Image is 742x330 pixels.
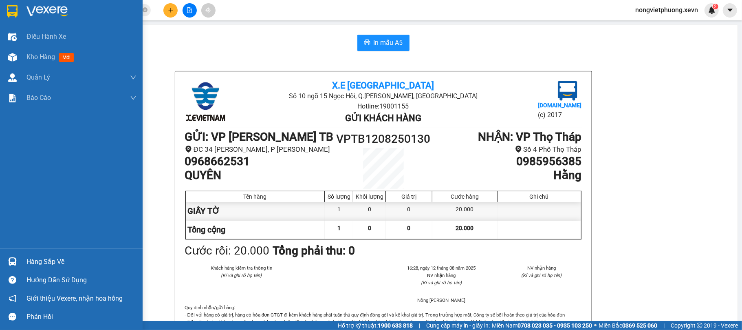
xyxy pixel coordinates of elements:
img: logo-vxr [7,5,18,18]
span: down [130,74,137,81]
li: Nông [PERSON_NAME] [401,297,482,304]
img: warehouse-icon [8,73,17,82]
h1: QUYÊN [185,168,334,182]
div: Tên hàng [188,193,323,200]
span: plus [168,7,174,13]
span: Miền Nam [492,321,592,330]
div: Hàng sắp về [26,256,137,268]
span: 0 [407,225,411,231]
span: In mẫu A5 [374,38,403,48]
span: 2 [714,4,717,9]
span: nongvietphuong.xevn [629,5,705,15]
img: warehouse-icon [8,33,17,41]
span: down [130,95,137,101]
span: caret-down [727,7,734,14]
span: Báo cáo [26,93,51,103]
strong: 0708 023 035 - 0935 103 250 [517,322,592,329]
h1: Hằng [433,168,581,182]
div: 20.000 [432,202,497,220]
li: (c) 2017 [538,110,581,120]
span: Tổng cộng [188,225,226,235]
span: Miền Bắc [599,321,657,330]
span: notification [9,295,16,302]
img: logo.jpg [185,81,226,122]
b: X.E [GEOGRAPHIC_DATA] [332,80,434,91]
li: NV nhận hàng [401,272,482,279]
span: ⚪️ [594,324,597,327]
div: Số lượng [327,193,351,200]
span: Giới thiệu Vexere, nhận hoa hồng [26,293,123,303]
li: Khách hàng kiểm tra thông tin [201,264,282,272]
img: solution-icon [8,94,17,102]
span: file-add [187,7,192,13]
button: plus [163,3,178,18]
h1: 0968662531 [185,155,334,168]
span: Hỗ trợ kỹ thuật: [338,321,413,330]
li: Hotline: 19001155 [251,101,515,111]
i: (Kí và ghi rõ họ tên) [421,280,462,286]
span: aim [205,7,211,13]
span: Kho hàng [26,53,55,61]
li: NV nhận hàng [501,264,582,272]
h1: VPTB1208250130 [334,130,433,148]
div: Cước hàng [434,193,495,200]
h1: 0985956385 [433,155,581,168]
b: Tổng phải thu: 0 [273,244,355,257]
span: close-circle [143,7,148,14]
div: 0 [386,202,432,220]
div: Phản hồi [26,311,137,323]
span: 1 [337,225,341,231]
span: Cung cấp máy in - giấy in: [426,321,490,330]
button: file-add [183,3,197,18]
span: Điều hành xe [26,31,66,42]
button: aim [201,3,216,18]
div: 1 [325,202,353,220]
sup: 2 [713,4,718,9]
img: icon-new-feature [708,7,716,14]
span: 20.000 [456,225,473,231]
img: warehouse-icon [8,53,17,62]
span: | [663,321,665,330]
span: | [419,321,420,330]
span: message [9,313,16,321]
span: Quản Lý [26,72,50,82]
li: ĐC 34 [PERSON_NAME], P [PERSON_NAME] [185,144,334,155]
li: Số 4 Phố Thọ Tháp [433,144,581,155]
span: close-circle [143,7,148,12]
span: printer [364,39,370,47]
span: mới [59,53,74,62]
div: 0 [353,202,386,220]
span: question-circle [9,276,16,284]
strong: 0369 525 060 [622,322,657,329]
li: 16:28, ngày 12 tháng 08 năm 2025 [401,264,482,272]
div: Khối lượng [355,193,383,200]
div: Cước rồi : 20.000 [185,242,270,260]
button: printerIn mẫu A5 [357,35,410,51]
i: (Kí và ghi rõ họ tên) [221,272,262,278]
div: Giá trị [388,193,430,200]
span: environment [185,146,192,153]
span: environment [515,146,522,153]
img: logo.jpg [558,81,577,101]
b: NHẬN : VP Thọ Tháp [478,130,582,144]
div: GIẤY TỜ [186,202,325,220]
div: Hướng dẫn sử dụng [26,274,137,286]
b: Gửi khách hàng [345,113,421,123]
b: [DOMAIN_NAME] [538,102,581,109]
button: caret-down [723,3,737,18]
div: Ghi chú [500,193,579,200]
span: 0 [368,225,371,231]
img: warehouse-icon [8,257,17,266]
strong: 1900 633 818 [378,322,413,329]
li: Số 10 ngõ 15 Ngọc Hồi, Q.[PERSON_NAME], [GEOGRAPHIC_DATA] [251,91,515,101]
span: copyright [697,323,702,328]
b: GỬI : VP [PERSON_NAME] TB [185,130,334,144]
i: (Kí và ghi rõ họ tên) [521,272,562,278]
